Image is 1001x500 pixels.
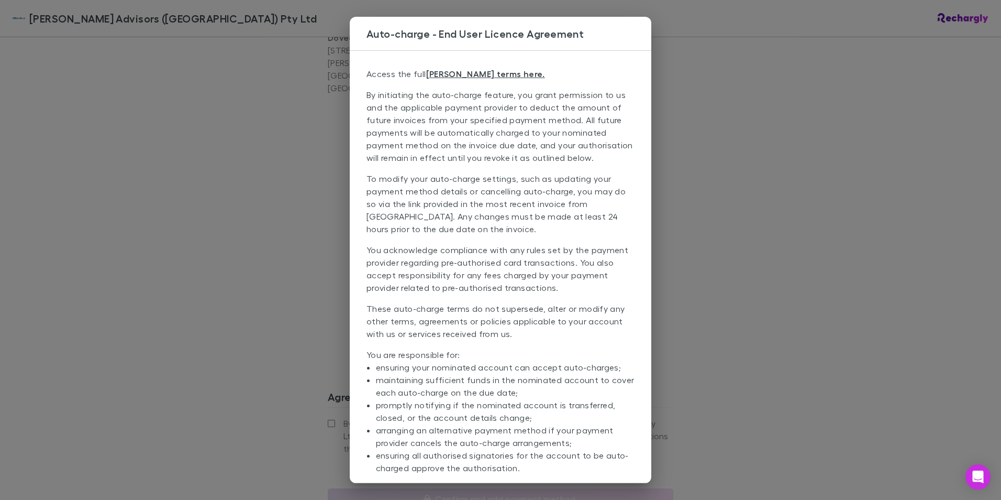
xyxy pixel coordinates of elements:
li: maintaining sufficient funds in the nominated account to cover each auto-charge on the due date; [376,374,635,399]
div: Open Intercom Messenger [965,464,991,490]
a: [PERSON_NAME] terms here. [426,69,545,79]
p: You are responsible for: [366,349,635,491]
p: By initiating the auto-charge feature, you grant permission to us and the applicable payment prov... [366,89,635,172]
p: You acknowledge compliance with any rules set by the payment provider regarding pre-authorised ca... [366,244,635,302]
p: These auto-charge terms do not supersede, alter or modify any other terms, agreements or policies... [366,302,635,349]
p: Access the full [366,68,635,89]
li: promptly notifying if the nominated account is transferred, closed, or the account details change; [376,399,635,424]
h3: Auto-charge - End User Licence Agreement [366,27,651,40]
li: arranging an alternative payment method if your payment provider cancels the auto-charge arrangem... [376,424,635,449]
li: ensuring all authorised signatories for the account to be auto-charged approve the authorisation. [376,449,635,474]
p: To modify your auto-charge settings, such as updating your payment method details or cancelling a... [366,172,635,244]
li: ensuring your nominated account can accept auto-charges; [376,361,635,374]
